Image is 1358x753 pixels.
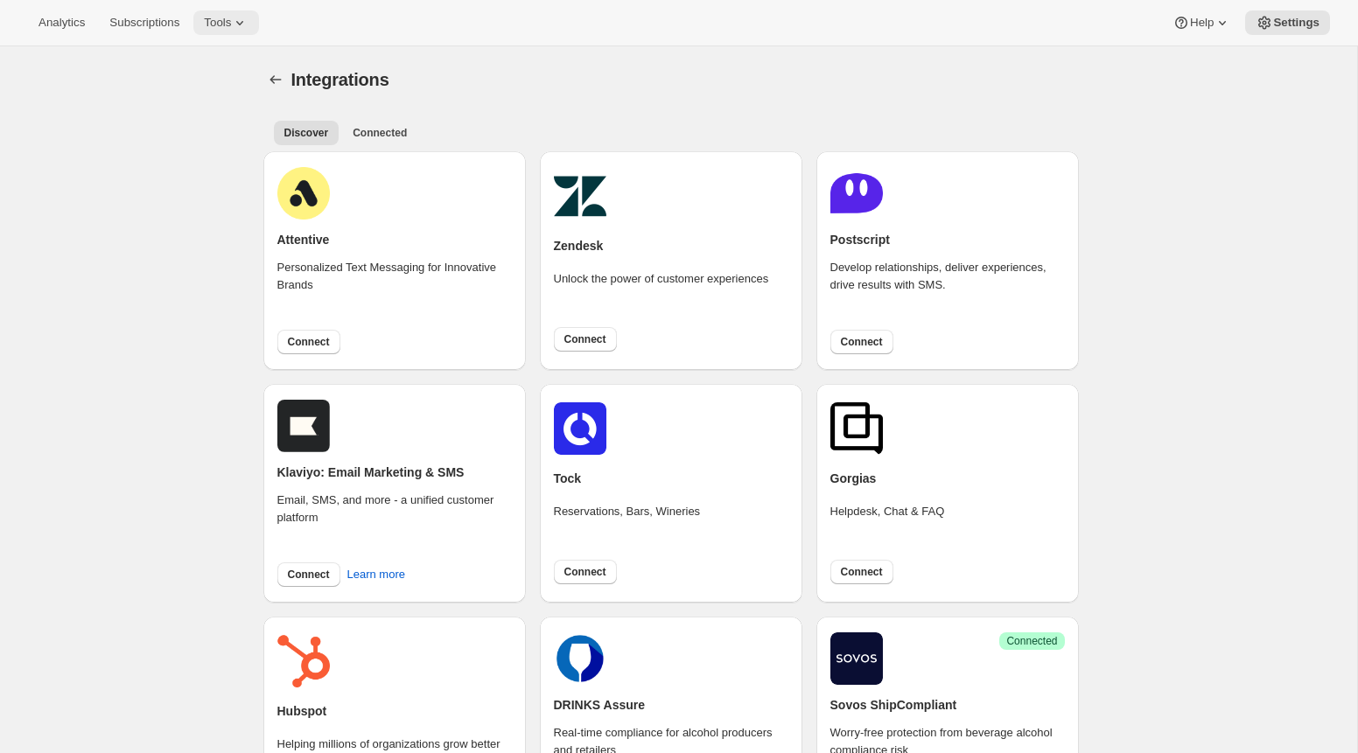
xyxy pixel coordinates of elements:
[830,259,1065,318] div: Develop relationships, deliver experiences, drive results with SMS.
[554,270,769,312] div: Unlock the power of customer experiences
[277,330,340,354] button: Connect
[99,10,190,35] button: Subscriptions
[830,696,957,714] h2: Sovos ShipCompliant
[841,565,883,579] span: Connect
[109,16,179,30] span: Subscriptions
[1190,16,1214,30] span: Help
[564,565,606,579] span: Connect
[277,464,465,481] h2: Klaviyo: Email Marketing & SMS
[288,335,330,349] span: Connect
[841,335,883,349] span: Connect
[830,167,883,220] img: postscript.png
[1162,10,1242,35] button: Help
[830,231,890,248] h2: Postscript
[554,237,604,254] h2: Zendesk
[277,259,512,318] div: Personalized Text Messaging for Innovative Brands
[291,70,389,89] span: Integrations
[38,16,85,30] span: Analytics
[277,635,330,687] img: hubspot.png
[830,470,877,487] h2: Gorgias
[277,492,512,551] div: Email, SMS, and more - a unified customer platform
[1273,16,1319,30] span: Settings
[554,170,606,222] img: zendesk.png
[277,167,330,220] img: attentive.png
[830,402,883,455] img: gorgias.png
[830,632,883,685] img: shipcompliant.png
[353,126,407,140] span: Connected
[277,231,330,248] h2: Attentive
[554,402,606,455] img: tockicon.png
[277,702,327,720] h2: Hubspot
[554,327,617,352] button: Connect
[274,121,339,145] button: All customers
[1006,634,1057,648] span: Connected
[564,332,606,346] span: Connect
[830,503,945,545] div: Helpdesk, Chat & FAQ
[830,330,893,354] button: Connect
[284,126,329,140] span: Discover
[337,561,416,589] button: Learn more
[204,16,231,30] span: Tools
[193,10,259,35] button: Tools
[554,696,646,714] h2: DRINKS Assure
[288,568,330,582] span: Connect
[28,10,95,35] button: Analytics
[830,560,893,584] button: Connect
[554,632,606,685] img: drinks.png
[554,560,617,584] button: Connect
[554,470,582,487] h2: Tock
[554,503,701,545] div: Reservations, Bars, Wineries
[347,566,405,583] span: Learn more
[1245,10,1330,35] button: Settings
[263,67,288,92] button: Settings
[277,562,340,587] button: Connect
